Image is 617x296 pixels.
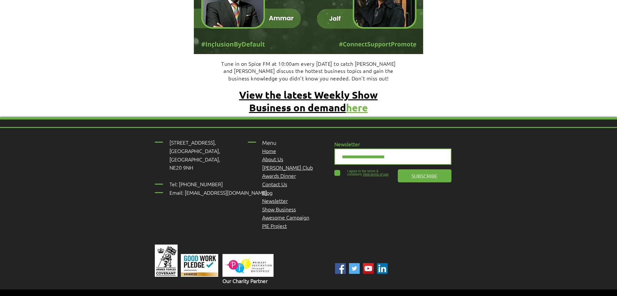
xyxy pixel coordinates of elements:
[349,263,360,274] img: ABC
[221,60,396,82] span: Tune in on Spice FM at 10:00am every [DATE] to catch [PERSON_NAME] and [PERSON_NAME] discuss the ...
[335,263,346,274] img: ABC
[222,277,268,284] span: Our Charity Partner
[262,180,287,188] a: Contact Us
[169,156,220,163] span: [GEOGRAPHIC_DATA],
[363,263,374,274] img: YouTube
[335,263,388,274] ul: Social Bar
[262,155,283,162] a: About Us
[262,214,309,221] span: Awesome Campaign
[346,101,368,114] span: here
[262,172,296,179] a: Awards Dinner
[334,140,360,148] span: Newsletter
[347,169,379,176] span: I agree to the terms & conditions
[262,139,276,146] span: Menu
[262,222,287,229] a: PIE Project
[377,263,388,274] img: Linked In
[169,139,216,146] span: [STREET_ADDRESS],
[169,180,267,196] span: Tel: [PHONE_NUMBER] Email: [EMAIL_ADDRESS][DOMAIN_NAME]
[262,189,273,196] a: Blog
[169,164,193,171] span: NE20 9NH
[239,89,378,114] span: View the latest Weekly Show Business on demand
[262,164,313,171] a: [PERSON_NAME] Club
[363,173,388,176] span: View terms of use
[262,147,276,154] a: Home
[262,197,288,204] a: Newsletter
[398,169,451,182] button: SUBSCRIBE
[239,89,378,114] a: View the latest Weekly Show Business on demandhere
[262,205,296,213] a: Show Business
[362,173,389,176] a: View terms of use
[411,172,437,179] span: SUBSCRIBE
[169,147,220,154] span: [GEOGRAPHIC_DATA],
